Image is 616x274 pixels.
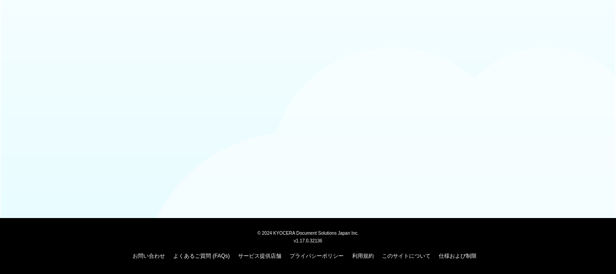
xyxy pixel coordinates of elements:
a: よくあるご質問 (FAQs) [173,253,230,259]
a: 利用規約 [352,253,374,259]
a: 仕様および制限 [439,253,477,259]
span: © 2024 KYOCERA Document Solutions Japan Inc. [257,230,359,236]
a: このサイトについて [382,253,431,259]
span: v1.17.0.32136 [294,238,322,243]
a: サービス提供店舗 [238,253,281,259]
a: プライバシーポリシー [290,253,344,259]
a: お問い合わせ [133,253,165,259]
